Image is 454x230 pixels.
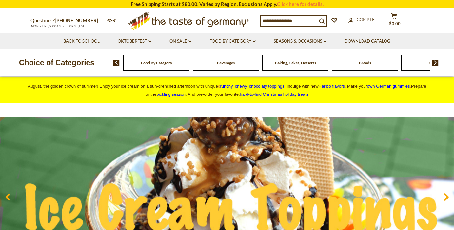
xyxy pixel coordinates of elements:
a: Breads [359,60,371,65]
a: own German gummies. [367,84,411,89]
a: Baking, Cakes, Desserts [275,60,316,65]
a: [PHONE_NUMBER] [55,17,98,23]
a: On Sale [169,38,191,45]
a: Food By Category [141,60,172,65]
a: crunchy, chewy, chocolaty toppings [218,84,285,89]
span: August, the golden crown of summer! Enjoy your ice cream on a sun-drenched afternoon with unique ... [28,84,426,97]
span: MON - FRI, 9:00AM - 5:00PM (EST) [30,24,86,28]
a: Beverages [217,60,235,65]
button: $0.00 [385,13,404,29]
a: Click here for details. [277,1,324,7]
a: Oktoberfest [118,38,151,45]
a: Download Catalog [345,38,390,45]
a: pickling season [156,92,186,97]
span: own German gummies [367,84,410,89]
a: Haribo flavors [319,84,345,89]
span: runchy, chewy, chocolaty toppings [220,84,284,89]
span: $0.00 [389,21,401,26]
a: Back to School [63,38,100,45]
a: hard-to-find Christmas holiday treats [240,92,309,97]
span: . [240,92,310,97]
p: Questions? [30,16,103,25]
a: Seasons & Occasions [274,38,326,45]
span: Compte [357,17,375,22]
a: Food By Category [209,38,256,45]
img: next arrow [432,60,439,66]
img: previous arrow [113,60,120,66]
a: Compte [348,16,375,23]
